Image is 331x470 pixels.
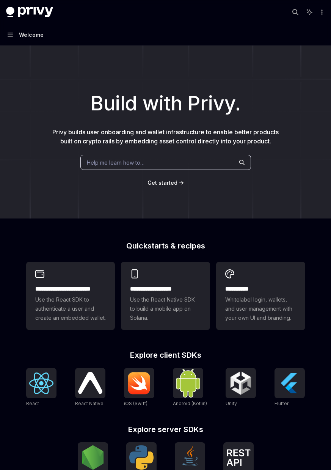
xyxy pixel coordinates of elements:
[124,401,147,406] span: iOS (Swift)
[130,295,201,322] span: Use the React Native SDK to build a mobile app on Solana.
[19,30,44,39] div: Welcome
[226,449,251,466] img: REST API
[87,159,144,167] span: Help me learn how to…
[127,372,151,395] img: iOS (Swift)
[75,368,105,407] a: React NativeReact Native
[278,371,302,395] img: Flutter
[35,295,106,322] span: Use the React SDK to authenticate a user and create an embedded wallet.
[178,445,202,470] img: Java
[121,262,210,330] a: **** **** **** ***Use the React Native SDK to build a mobile app on Solana.
[29,373,53,394] img: React
[52,128,279,145] span: Privy builds user onboarding and wallet infrastructure to enable better products built on crypto ...
[147,179,177,186] span: Get started
[275,401,289,406] span: Flutter
[317,7,325,17] button: More actions
[75,401,104,406] span: React Native
[173,368,207,407] a: Android (Kotlin)Android (Kotlin)
[26,401,39,406] span: React
[225,295,296,322] span: Whitelabel login, wallets, and user management with your own UI and branding.
[226,368,256,407] a: UnityUnity
[78,372,102,394] img: React Native
[26,242,305,250] h2: Quickstarts & recipes
[173,401,207,406] span: Android (Kotlin)
[12,89,319,118] h1: Build with Privy.
[229,371,253,395] img: Unity
[26,426,305,433] h2: Explore server SDKs
[226,401,237,406] span: Unity
[176,369,200,397] img: Android (Kotlin)
[26,351,305,359] h2: Explore client SDKs
[124,368,154,407] a: iOS (Swift)iOS (Swift)
[6,7,53,17] img: dark logo
[275,368,305,407] a: FlutterFlutter
[216,262,305,330] a: **** *****Whitelabel login, wallets, and user management with your own UI and branding.
[147,179,177,187] a: Get started
[26,368,56,407] a: ReactReact
[129,445,154,470] img: Python
[81,445,105,470] img: NodeJS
